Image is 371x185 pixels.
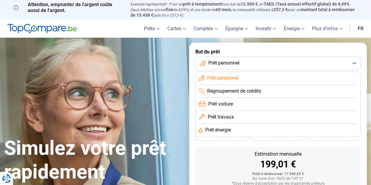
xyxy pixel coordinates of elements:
[195,57,361,70] button: Prêt personnel
[190,19,222,38] a: Comptes
[308,19,346,38] a: Plus d'infos
[207,88,261,95] span: Regroupement de crédits
[131,2,358,18] p: Exemple représentatif : Pour un tous but de , un (taux débiteur annuel de 8,99%) et une durée de ...
[140,19,164,38] a: Prêts
[280,19,308,38] a: Énergie
[13,2,123,13] p: Attention, emprunter de l'argent coûte aussi de l'argent.
[252,19,280,38] a: Investir
[200,160,356,169] div: 199,01 €
[327,134,340,138] span: 24 mois
[205,127,231,133] span: Prêt énergie
[208,60,240,66] span: Prêt personnel
[166,7,173,12] span: fixe
[222,19,252,38] a: Épargne
[4,137,182,184] h1: Simulez votre prêt rapidement
[216,7,231,12] span: 60 mois
[164,19,190,38] a: Cartes
[208,101,233,107] span: Prêt voiture
[271,134,285,138] span: 30 mois
[200,177,356,181] div: Sur base d'un TAEG de 7,45 %*
[241,2,258,6] span: 12.500 €
[273,7,288,12] span: 257,3 €
[183,2,222,6] span: prêt à tempérament
[264,2,349,6] span: TAEG (Taux annuel effectif global) de 8,99%
[215,134,229,138] span: 36 mois
[7,24,77,34] img: TopCompare
[195,49,361,55] label: But du prêt
[207,75,238,82] span: Prêt personnel
[208,114,234,120] span: Prêt travaux
[200,152,356,157] div: Estimation mensuelle
[200,172,356,176] div: Total à rembourser: 11 940,60 €
[354,19,367,38] a: fr
[131,7,355,18] span: montant total à rembourser de 15.438 €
